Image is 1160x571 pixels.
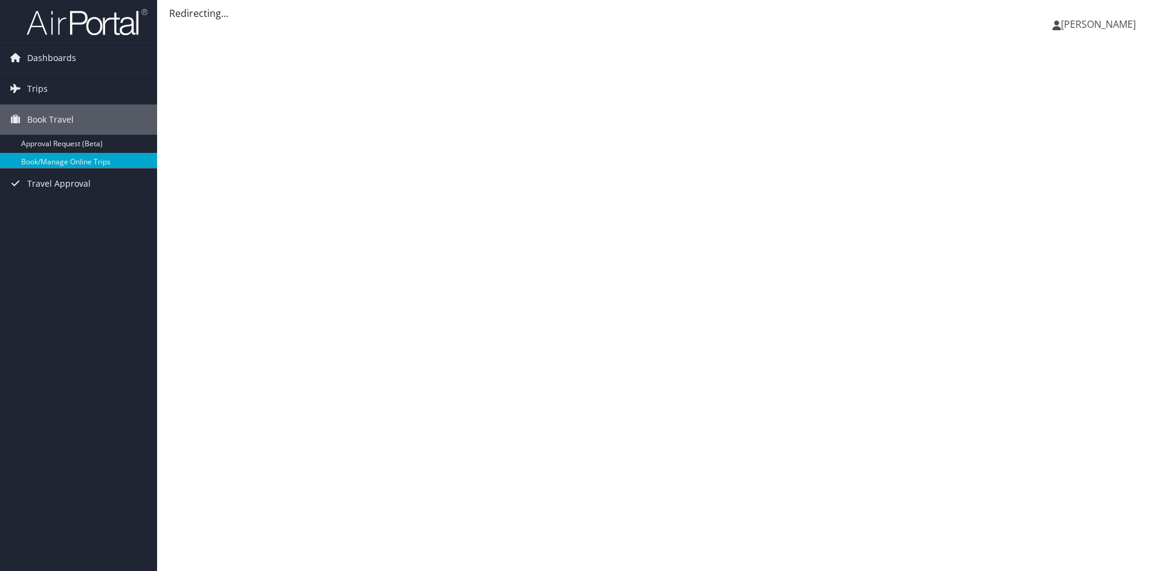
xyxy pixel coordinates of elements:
[1052,6,1148,42] a: [PERSON_NAME]
[169,6,1148,21] div: Redirecting...
[27,8,147,36] img: airportal-logo.png
[27,74,48,104] span: Trips
[27,169,91,199] span: Travel Approval
[1061,18,1136,31] span: [PERSON_NAME]
[27,43,76,73] span: Dashboards
[27,105,74,135] span: Book Travel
